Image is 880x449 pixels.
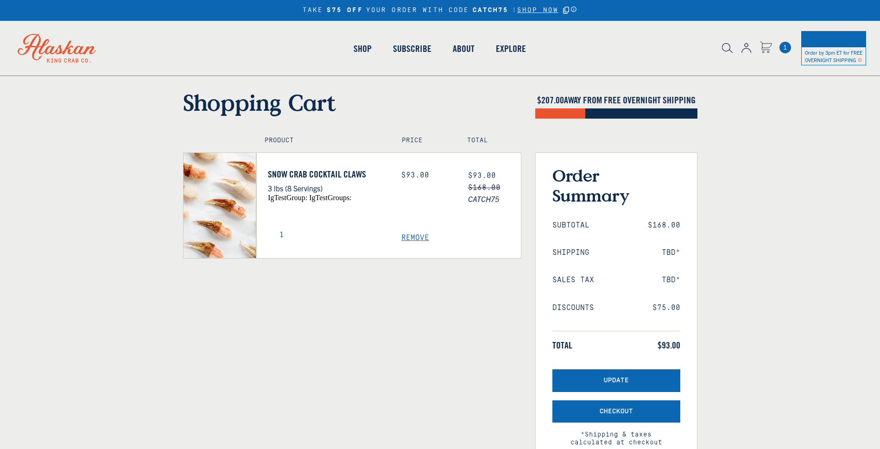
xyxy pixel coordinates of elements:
a: Cart [760,41,772,55]
span: $168.00 [648,221,680,230]
img: Snow Crab Cocktail Claws - 3 lbs (8 Servings) [184,153,256,258]
span: Order by 3pm ET for FREE OVERNIGHT SHIPPING [805,49,862,63]
span: Checkout [600,408,633,416]
img: account [741,43,751,53]
span: igTestGroup: [268,194,307,202]
span: Discounts [552,304,594,312]
a: Remove [401,234,521,242]
p: 3 lbs (8 Servings) [268,182,387,194]
span: 207.00 [541,94,564,106]
h3: Order Summary [552,165,680,205]
h4: $ AWAY FROM FREE OVERNIGHT SHIPPING [535,95,697,106]
a: Explore [485,22,537,75]
h1: Shopping Cart [183,89,521,116]
span: Shipping [552,248,589,257]
button: Update [552,369,680,392]
a: Cart [779,42,791,53]
a: Subscribe [382,22,442,75]
s: $168.00 [468,183,500,192]
a: Announcement Bar Modal [570,6,577,15]
div: $93.00 [401,171,454,180]
img: Alaskan King Crab Co. logo [5,21,109,76]
a: About [442,22,485,75]
strong: $75 OFF [327,6,363,14]
span: Total [552,340,572,351]
span: CATCH75 [468,193,521,205]
span: 1 [779,42,791,53]
strong: CATCH75 [473,6,509,14]
h4: Product [265,137,382,145]
span: Update [604,377,629,385]
h4: Total [467,137,513,145]
h4: Price [402,137,447,145]
button: Checkout [552,400,680,423]
span: $93.00 [658,340,680,351]
span: Subtotal [552,221,589,230]
a: SHOP NOW [517,6,558,14]
a: Snow Crab Cocktail Claws [268,169,387,180]
a: Shop [343,22,382,75]
span: Shipping Notice Icon [858,57,862,63]
span: $93.00 [468,171,496,180]
span: Sales Tax [552,276,594,285]
div: TAKE YOUR ORDER WITH CODE | [303,5,577,16]
img: search [722,43,733,53]
span: $75.00 [652,304,680,312]
span: *Shipping & taxes calculated at checkout [552,423,680,447]
span: igTestGroups: [309,194,351,202]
